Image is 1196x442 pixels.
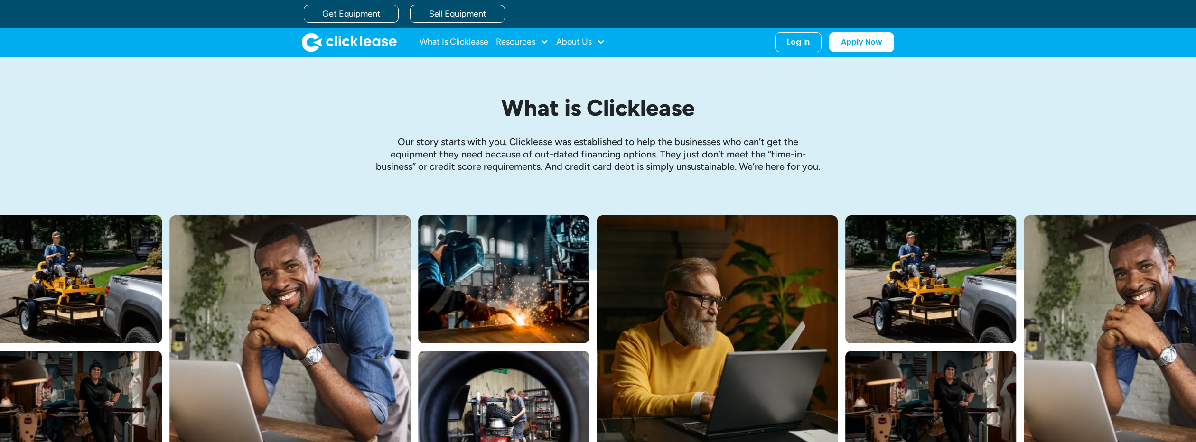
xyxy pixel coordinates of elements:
img: A welder in a large mask working on a large pipe [418,215,589,343]
div: About Us [556,33,605,52]
a: Sell Equipment [410,5,505,23]
a: What Is Clicklease [420,33,488,52]
h1: What is Clicklease [375,95,821,120]
a: Apply Now [829,32,894,52]
img: Clicklease logo [302,33,397,52]
div: Log In [787,37,810,47]
p: Our story starts with you. Clicklease was established to help the businesses who can’t get the eq... [375,136,821,173]
div: Resources [496,33,549,52]
a: home [302,33,397,52]
a: Get Equipment [304,5,399,23]
img: Man with hat and blue shirt driving a yellow lawn mower onto a trailer [845,215,1016,343]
